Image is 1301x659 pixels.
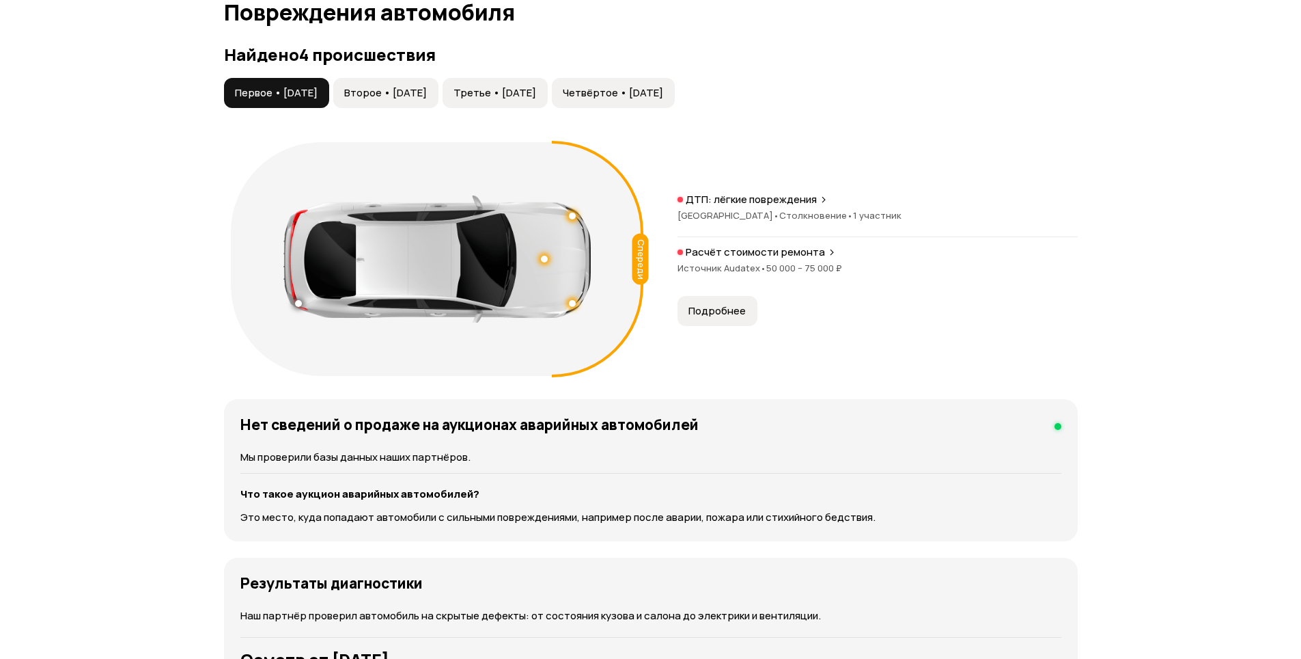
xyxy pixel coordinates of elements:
[235,86,318,100] span: Первое • [DATE]
[686,193,817,206] p: ДТП: лёгкие повреждения
[688,304,746,318] span: Подробнее
[453,86,536,100] span: Третье • [DATE]
[552,78,675,108] button: Четвёртое • [DATE]
[853,209,901,221] span: 1 участник
[240,416,699,433] h4: Нет сведений о продаже на аукционах аварийных автомобилей
[847,209,853,221] span: •
[240,608,1061,623] p: Наш партнёр проверил автомобиль на скрытые дефекты: от состояния кузова и салона до электрики и в...
[240,487,479,501] strong: Что такое аукцион аварийных автомобилей?
[686,245,825,259] p: Расчёт стоимости ремонта
[779,209,853,221] span: Столкновение
[344,86,427,100] span: Второе • [DATE]
[632,234,648,285] div: Спереди
[240,510,1061,525] p: Это место, куда попадают автомобили с сильными повреждениями, например после аварии, пожара или с...
[773,209,779,221] span: •
[240,574,423,592] h4: Результаты диагностики
[443,78,548,108] button: Третье • [DATE]
[333,78,438,108] button: Второе • [DATE]
[760,262,766,274] span: •
[224,78,329,108] button: Первое • [DATE]
[563,86,663,100] span: Четвёртое • [DATE]
[677,209,779,221] span: [GEOGRAPHIC_DATA]
[677,296,757,326] button: Подробнее
[677,262,766,274] span: Источник Audatex
[224,45,1078,64] h3: Найдено 4 происшествия
[240,450,1061,465] p: Мы проверили базы данных наших партнёров.
[766,262,842,274] span: 50 000 – 75 000 ₽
